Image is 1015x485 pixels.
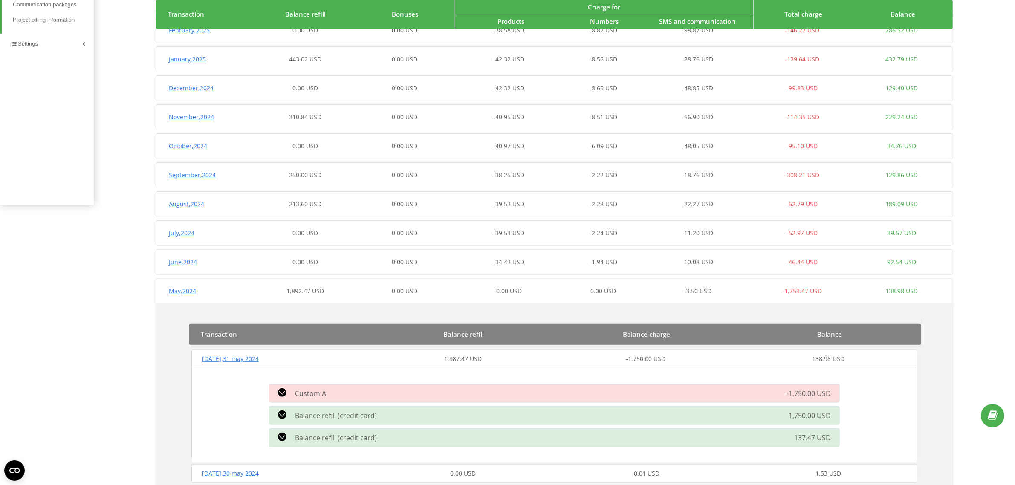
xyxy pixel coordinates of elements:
[169,258,197,266] span: June , 2024
[887,142,916,150] span: 34.76 USD
[494,26,525,34] span: -38.58 USD
[202,469,259,477] span: [DATE] , 30 may 2024
[590,84,617,92] span: -8.66 USD
[292,258,318,266] span: 0.00 USD
[682,258,713,266] span: -10.08 USD
[18,40,38,47] span: Settings
[392,258,417,266] span: 0.00 USD
[885,171,918,179] span: 129.86 USD
[169,113,214,121] span: November , 2024
[13,16,75,24] span: Project billing information
[887,258,916,266] span: 92.54 USD
[885,55,918,63] span: 432.79 USD
[292,26,318,34] span: 0.00 USD
[392,287,417,295] span: 0.00 USD
[590,258,617,266] span: -1.94 USD
[784,10,822,18] span: Total charge
[494,142,525,150] span: -40.97 USD
[684,287,711,295] span: -3.50 USD
[201,330,237,338] span: Transaction
[887,229,916,237] span: 39.57 USD
[289,200,321,208] span: 213.60 USD
[782,287,822,295] span: -1,753.47 USD
[787,389,831,398] span: -1,750.00 USD
[815,469,841,477] span: 1.53 USD
[590,55,617,63] span: -8.56 USD
[682,26,713,34] span: -98.87 USD
[285,10,326,18] span: Balance refill
[785,26,819,34] span: -146.27 USD
[590,142,617,150] span: -6.09 USD
[289,113,321,121] span: 310.84 USD
[4,460,25,481] button: Open CMP widget
[169,229,194,237] span: July , 2024
[497,17,524,26] span: Products
[787,84,818,92] span: -99.83 USD
[885,84,918,92] span: 129.40 USD
[682,113,713,121] span: -66.90 USD
[496,287,522,295] span: 0.00 USD
[787,229,818,237] span: -52.97 USD
[812,355,844,363] span: 138.98 USD
[590,26,617,34] span: -8.82 USD
[632,469,659,477] span: -0.01 USD
[292,229,318,237] span: 0.00 USD
[494,55,525,63] span: -42.32 USD
[392,229,417,237] span: 0.00 USD
[682,84,713,92] span: -48.85 USD
[444,355,482,363] span: 1,887.47 USD
[292,142,318,150] span: 0.00 USD
[169,287,196,295] span: May , 2024
[794,433,831,442] span: 137.47 USD
[885,287,918,295] span: 138.98 USD
[168,10,204,18] span: Transaction
[392,55,417,63] span: 0.00 USD
[590,113,617,121] span: -8.51 USD
[169,55,206,63] span: January , 2025
[626,355,665,363] span: -1,750.00 USD
[682,171,713,179] span: -18.76 USD
[289,171,321,179] span: 250.00 USD
[891,10,915,18] span: Balance
[789,411,831,420] span: 1,750.00 USD
[590,200,617,208] span: -2.28 USD
[295,433,377,442] span: Balance refill (credit card)
[588,3,620,11] span: Charge for
[590,287,616,295] span: 0.00 USD
[494,171,525,179] span: -38.25 USD
[787,258,818,266] span: -46.44 USD
[682,55,713,63] span: -88.76 USD
[885,200,918,208] span: 189.09 USD
[787,142,818,150] span: -95.10 USD
[443,330,484,338] span: Balance refill
[623,330,670,338] span: Balance charge
[885,26,918,34] span: 286.52 USD
[659,17,735,26] span: SMS and сommunication
[286,287,324,295] span: 1,892.47 USD
[494,113,525,121] span: -40.95 USD
[590,17,619,26] span: Numbers
[392,142,417,150] span: 0.00 USD
[494,229,525,237] span: -39.53 USD
[450,469,476,477] span: 0.00 USD
[13,0,77,9] span: Communication packages
[494,84,525,92] span: -42.32 USD
[590,171,617,179] span: -2.22 USD
[169,200,204,208] span: August , 2024
[682,142,713,150] span: -48.05 USD
[392,113,417,121] span: 0.00 USD
[169,171,216,179] span: September , 2024
[392,10,418,18] span: Bonuses
[785,113,819,121] span: -114.35 USD
[392,171,417,179] span: 0.00 USD
[169,84,214,92] span: December , 2024
[817,330,842,338] span: Balance
[785,55,819,63] span: -139.64 USD
[169,26,210,34] span: February , 2025
[295,411,377,420] span: Balance refill (credit card)
[169,142,207,150] span: October , 2024
[682,200,713,208] span: -22.27 USD
[289,55,321,63] span: 443.02 USD
[202,355,259,363] span: [DATE] , 31 may 2024
[494,200,525,208] span: -39.53 USD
